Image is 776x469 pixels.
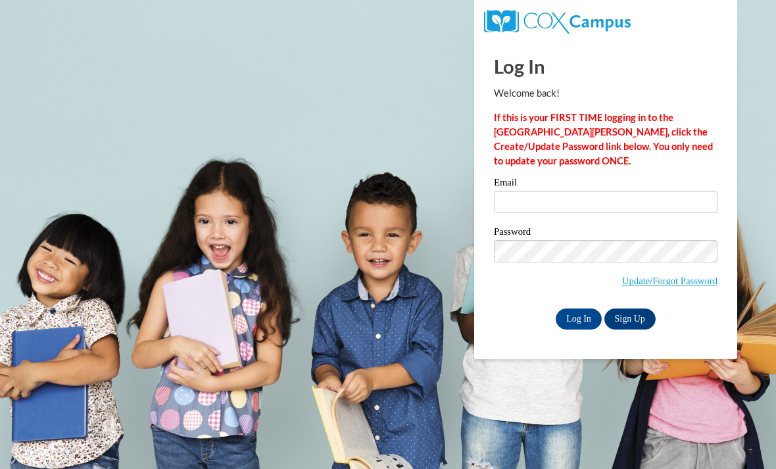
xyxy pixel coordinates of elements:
[494,227,717,240] label: Password
[494,112,713,166] strong: If this is your FIRST TIME logging in to the [GEOGRAPHIC_DATA][PERSON_NAME], click the Create/Upd...
[622,276,717,286] a: Update/Forgot Password
[604,309,656,330] a: Sign Up
[494,178,717,191] label: Email
[494,86,717,101] p: Welcome back!
[556,309,602,330] input: Log In
[494,53,717,80] h1: Log In
[484,10,631,34] img: COX Campus
[484,15,631,26] a: COX Campus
